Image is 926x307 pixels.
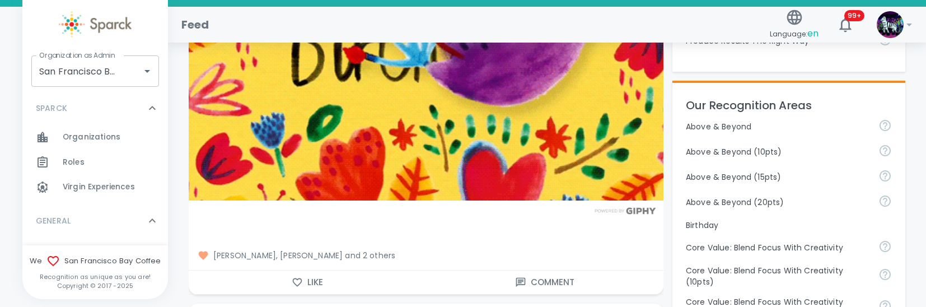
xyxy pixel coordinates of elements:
[770,26,819,41] span: Language:
[22,125,168,150] a: Organizations
[36,103,67,114] p: SPARCK
[139,63,155,79] button: Open
[22,238,168,262] a: Feed
[22,91,168,125] div: SPARCK
[765,5,823,45] button: Language:en
[22,125,168,204] div: SPARCK
[426,271,663,294] button: Comment
[878,194,892,208] svg: For going above and beyond!
[22,204,168,238] div: GENERAL
[198,250,654,261] span: [PERSON_NAME], [PERSON_NAME] and 2 others
[686,171,869,183] p: Above & Beyond (15pts)
[63,244,83,255] span: Feed
[686,121,869,132] p: Above & Beyond
[877,11,904,38] img: Picture of Sparck
[63,132,120,143] span: Organizations
[39,50,115,60] label: Organization as Admin
[686,242,869,253] p: Core Value: Blend Focus With Creativity
[878,144,892,157] svg: For going above and beyond!
[807,27,819,40] span: en
[22,272,168,281] p: Recognition as unique as you are!
[686,220,892,231] p: Birthday
[22,150,168,175] a: Roles
[36,215,71,226] p: GENERAL
[878,240,892,253] svg: Achieve goals today and innovate for tomorrow
[832,11,859,38] button: 99+
[22,254,168,268] span: We San Francisco Bay Coffee
[189,271,426,294] button: Like
[63,157,85,168] span: Roles
[22,11,168,38] a: Sparck logo
[844,10,864,21] span: 99+
[181,16,209,34] h1: Feed
[878,169,892,183] svg: For going above and beyond!
[592,207,659,215] img: Powered by GIPHY
[63,182,135,193] span: Virgin Experiences
[686,146,869,157] p: Above & Beyond (10pts)
[878,119,892,132] svg: For going above and beyond!
[686,96,892,114] p: Our Recognition Areas
[686,265,869,287] p: Core Value: Blend Focus With Creativity (10pts)
[878,268,892,281] svg: Achieve goals today and innovate for tomorrow
[22,175,168,199] a: Virgin Experiences
[22,281,168,290] p: Copyright © 2017 - 2025
[686,197,869,208] p: Above & Beyond (20pts)
[59,11,132,38] img: Sparck logo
